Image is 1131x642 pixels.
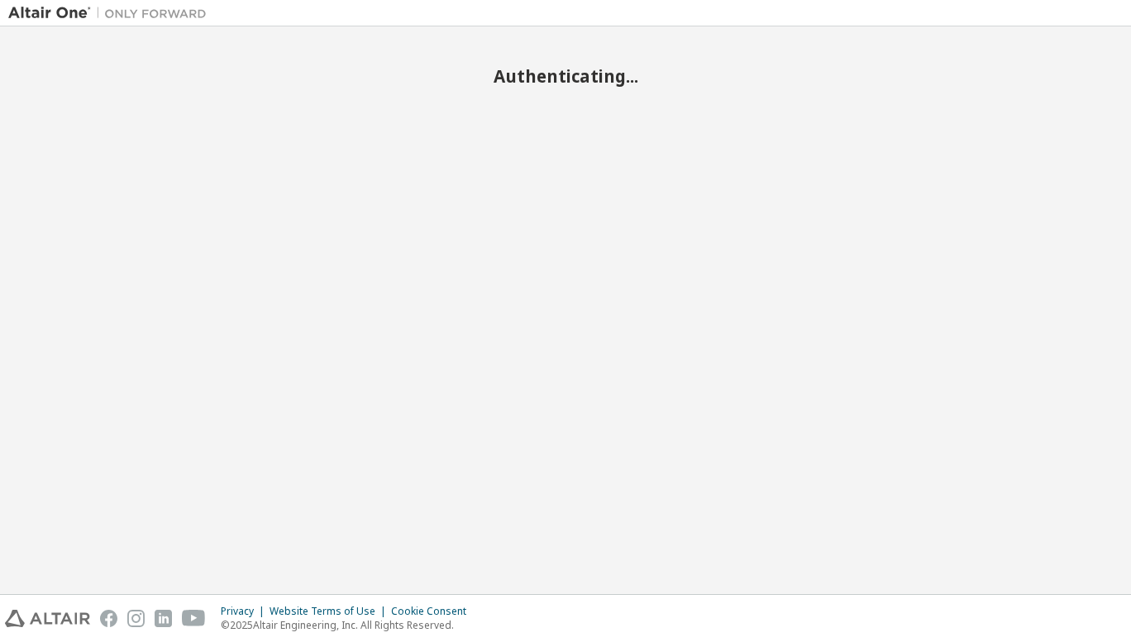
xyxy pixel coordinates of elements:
[127,610,145,627] img: instagram.svg
[221,618,476,632] p: © 2025 Altair Engineering, Inc. All Rights Reserved.
[8,5,215,21] img: Altair One
[5,610,90,627] img: altair_logo.svg
[221,605,270,618] div: Privacy
[391,605,476,618] div: Cookie Consent
[8,65,1123,87] h2: Authenticating...
[100,610,117,627] img: facebook.svg
[182,610,206,627] img: youtube.svg
[270,605,391,618] div: Website Terms of Use
[155,610,172,627] img: linkedin.svg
